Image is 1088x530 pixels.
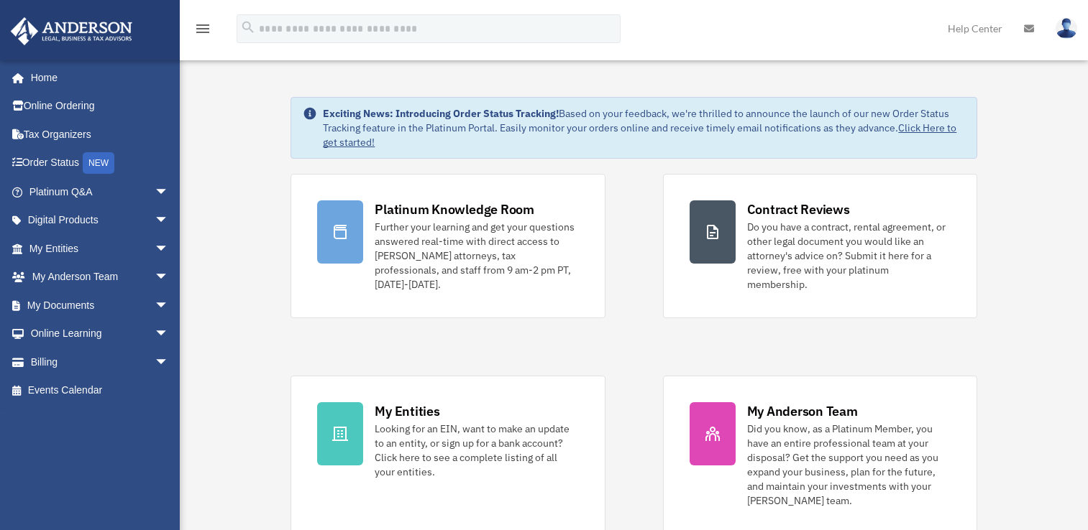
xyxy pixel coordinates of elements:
[10,177,191,206] a: Platinum Q&Aarrow_drop_down
[663,174,977,318] a: Contract Reviews Do you have a contract, rental agreement, or other legal document you would like...
[6,17,137,45] img: Anderson Advisors Platinum Portal
[375,220,578,292] div: Further your learning and get your questions answered real-time with direct access to [PERSON_NAM...
[375,402,439,420] div: My Entities
[83,152,114,174] div: NEW
[1056,18,1077,39] img: User Pic
[194,25,211,37] a: menu
[10,263,191,292] a: My Anderson Teamarrow_drop_down
[10,149,191,178] a: Order StatusNEW
[10,120,191,149] a: Tax Organizers
[375,422,578,479] div: Looking for an EIN, want to make an update to an entity, or sign up for a bank account? Click her...
[10,348,191,376] a: Billingarrow_drop_down
[10,63,183,92] a: Home
[10,206,191,235] a: Digital Productsarrow_drop_down
[240,19,256,35] i: search
[323,121,956,149] a: Click Here to get started!
[155,320,183,349] span: arrow_drop_down
[323,106,964,149] div: Based on your feedback, we're thrilled to announce the launch of our new Order Status Tracking fe...
[155,263,183,292] span: arrow_drop_down
[10,291,191,320] a: My Documentsarrow_drop_down
[747,402,858,420] div: My Anderson Team
[155,348,183,377] span: arrow_drop_down
[747,220,951,292] div: Do you have a contract, rental agreement, or other legal document you would like an attorney's ad...
[194,20,211,37] i: menu
[10,234,191,263] a: My Entitiesarrow_drop_down
[10,92,191,121] a: Online Ordering
[155,177,183,207] span: arrow_drop_down
[155,234,183,264] span: arrow_drop_down
[291,174,605,318] a: Platinum Knowledge Room Further your learning and get your questions answered real-time with dire...
[155,291,183,320] span: arrow_drop_down
[375,200,534,218] div: Platinum Knowledge Room
[10,320,191,348] a: Online Learningarrow_drop_down
[155,206,183,236] span: arrow_drop_down
[323,107,559,120] strong: Exciting News: Introducing Order Status Tracking!
[10,376,191,405] a: Events Calendar
[747,422,951,508] div: Did you know, as a Platinum Member, you have an entire professional team at your disposal? Get th...
[747,200,850,218] div: Contract Reviews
